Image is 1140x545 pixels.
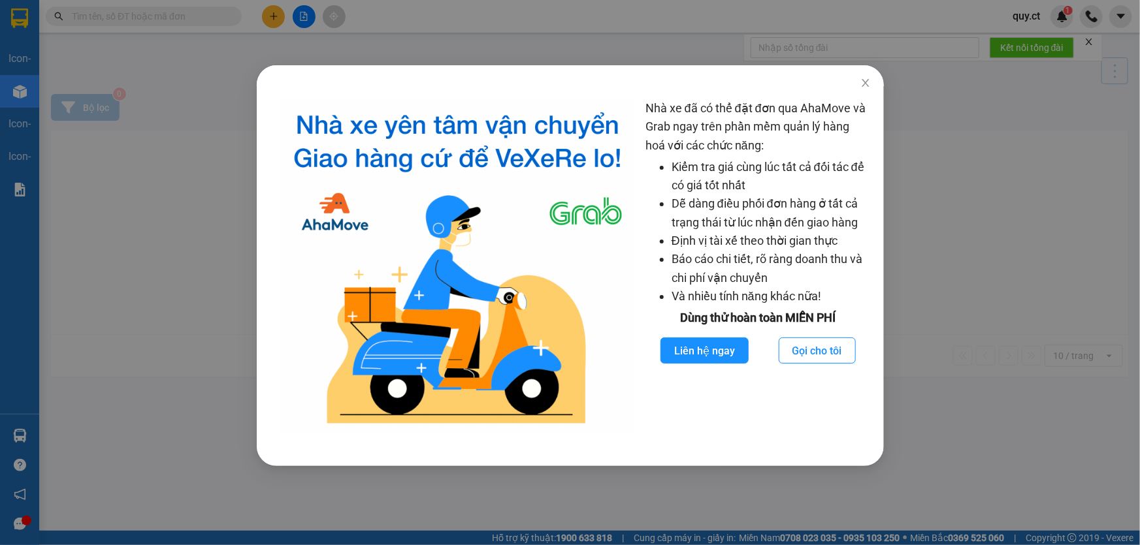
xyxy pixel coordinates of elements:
div: Dùng thử hoàn toàn MIỄN PHÍ [645,309,870,327]
button: Gọi cho tôi [778,337,855,364]
span: close [860,78,870,88]
button: Close [847,65,883,102]
li: Dễ dàng điều phối đơn hàng ở tất cả trạng thái từ lúc nhận đến giao hàng [671,195,870,232]
span: Liên hệ ngay [674,343,734,359]
img: logo [280,99,635,433]
span: Gọi cho tôi [792,343,841,359]
li: Và nhiều tính năng khác nữa! [671,287,870,305]
button: Liên hệ ngay [660,337,748,364]
li: Kiểm tra giá cùng lúc tất cả đối tác để có giá tốt nhất [671,158,870,195]
li: Báo cáo chi tiết, rõ ràng doanh thu và chi phí vận chuyển [671,250,870,287]
li: Định vị tài xế theo thời gian thực [671,232,870,250]
div: Nhà xe đã có thể đặt đơn qua AhaMove và Grab ngay trên phần mềm quản lý hàng hoá với các chức năng: [645,99,870,433]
